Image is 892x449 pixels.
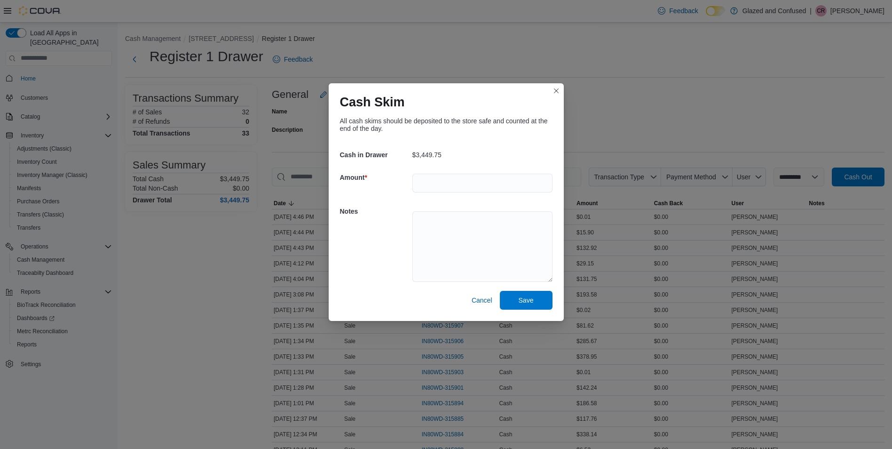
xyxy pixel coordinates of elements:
span: Cancel [472,296,492,305]
h5: Amount [340,168,410,187]
button: Cancel [468,291,496,310]
span: Save [519,296,534,305]
h5: Notes [340,202,410,221]
button: Closes this modal window [551,85,562,96]
button: Save [500,291,553,310]
h5: Cash in Drawer [340,145,410,164]
p: $3,449.75 [412,151,442,159]
div: All cash skims should be deposited to the store safe and counted at the end of the day. [340,117,553,132]
h1: Cash Skim [340,95,405,110]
